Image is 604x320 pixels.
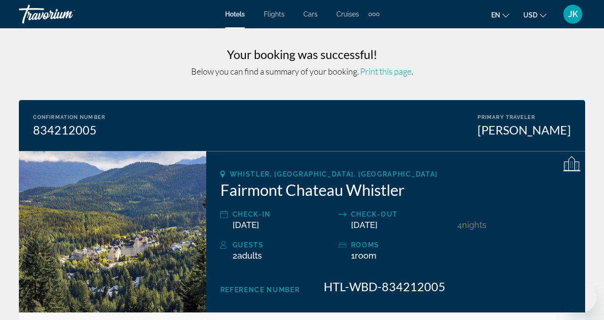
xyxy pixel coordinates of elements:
[478,123,571,137] div: [PERSON_NAME]
[523,11,537,19] span: USD
[491,11,500,19] span: en
[191,66,359,76] span: Below you can find a summary of your booking.
[233,209,334,220] div: Check-in
[230,170,438,178] span: Whistler, [GEOGRAPHIC_DATA], [GEOGRAPHIC_DATA]
[351,251,377,261] span: 1
[351,220,377,230] span: [DATE]
[220,286,300,294] span: Reference Number
[351,239,453,251] div: rooms
[561,4,585,24] button: User Menu
[303,10,318,18] a: Cars
[220,180,571,199] h2: Fairmont Chateau Whistler
[19,2,113,26] a: Travorium
[19,151,206,312] img: Fairmont Chateau Whistler
[33,123,105,137] div: 834212005
[233,239,334,251] div: Guests
[33,114,105,120] div: Confirmation Number
[336,10,359,18] a: Cruises
[225,10,245,18] a: Hotels
[568,9,578,19] span: JK
[360,66,411,76] span: Print this page
[523,8,546,22] button: Change currency
[324,279,445,294] span: HTL-WBD-834212005
[462,220,487,230] span: Nights
[237,251,262,261] span: Adults
[478,114,571,120] div: Primary Traveler
[233,220,259,230] span: [DATE]
[264,10,285,18] a: Flights
[491,8,509,22] button: Change language
[19,47,585,61] h3: Your booking was successful!
[369,7,379,22] button: Extra navigation items
[360,66,413,76] span: .
[351,209,453,220] div: Check-out
[566,282,596,312] iframe: Button to launch messaging window
[457,220,462,230] span: 4
[233,251,262,261] span: 2
[355,251,377,261] span: Room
